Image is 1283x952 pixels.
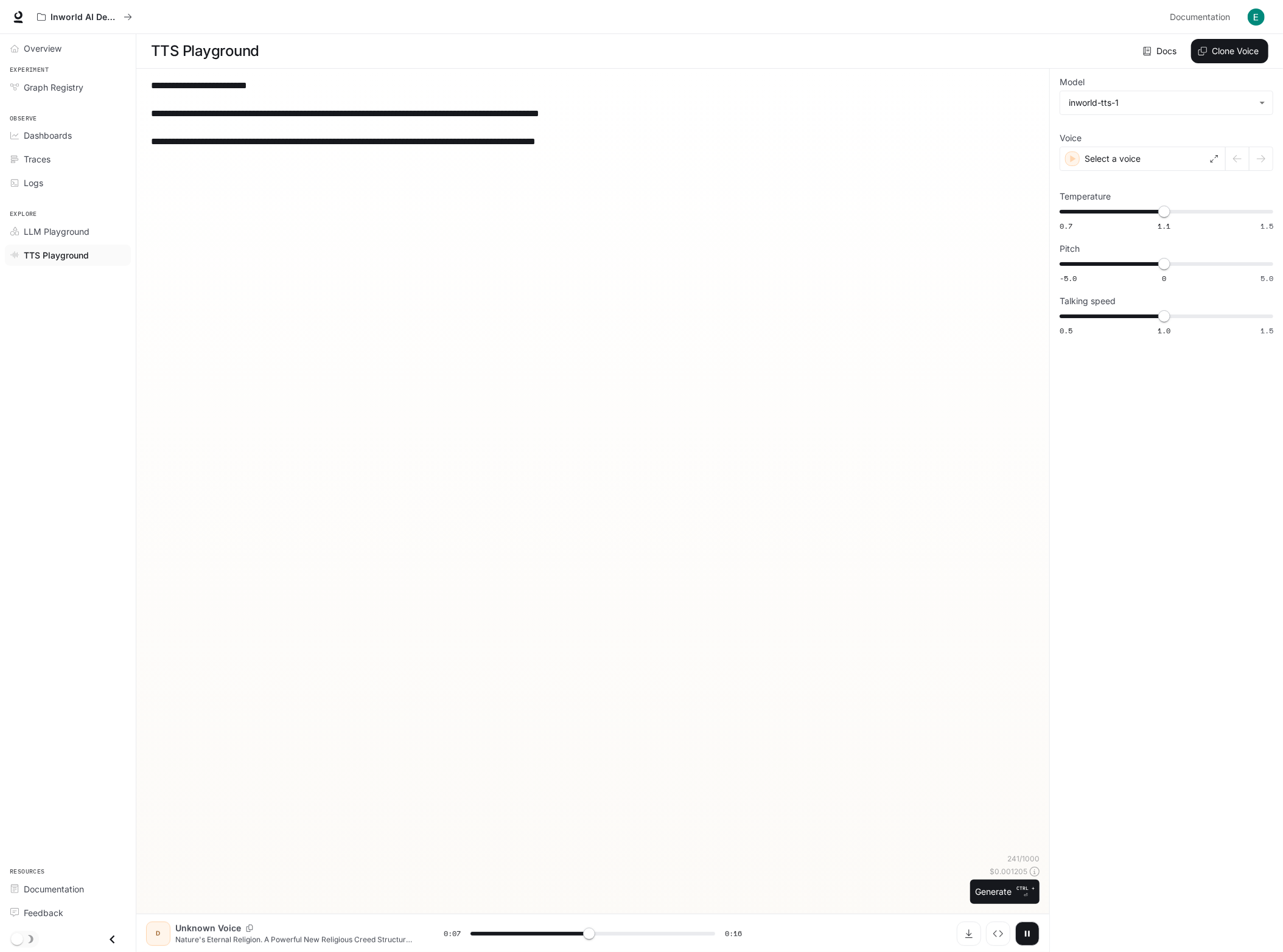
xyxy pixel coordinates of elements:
h1: TTS Playground [151,39,259,63]
p: 241 / 1000 [1007,853,1040,864]
span: 5.0 [1260,273,1273,283]
span: Overview [24,42,61,55]
span: Dashboards [24,129,72,142]
button: GenerateCTRL +⏎ [970,880,1040,905]
span: 0:16 [725,928,742,940]
a: Traces [5,148,131,170]
p: $ 0.001205 [990,866,1027,877]
button: Copy Voice ID [241,925,258,932]
img: User avatar [1248,9,1265,26]
span: 0 [1162,273,1166,283]
span: 1.1 [1158,221,1170,231]
p: Inworld AI Demos [51,12,119,23]
span: Traces [24,153,51,165]
button: Clone Voice [1191,39,1268,63]
p: CTRL + [1016,884,1035,892]
p: Unknown Voice [175,922,241,934]
p: Select a voice [1085,153,1141,165]
a: Documentation [5,878,131,900]
span: 1.0 [1158,325,1170,336]
span: 1.5 [1260,221,1273,231]
span: 0.5 [1060,325,1072,336]
a: Logs [5,172,131,193]
span: Logs [24,176,43,189]
span: LLM Playground [24,225,89,238]
a: TTS Playground [5,245,131,266]
a: LLM Playground [5,221,131,242]
span: Graph Registry [24,81,83,94]
a: Feedback [5,902,131,923]
span: Dark mode toggle [11,932,23,945]
p: Model [1060,78,1085,86]
a: Docs [1141,39,1181,63]
button: User avatar [1244,5,1268,29]
p: Pitch [1060,245,1080,253]
p: Voice [1060,134,1082,142]
p: Talking speed [1060,297,1116,305]
span: Documentation [24,883,84,895]
p: Temperature [1060,192,1111,201]
span: TTS Playground [24,249,89,262]
p: ⏎ [1016,884,1035,899]
div: D [149,924,168,943]
a: Graph Registry [5,77,131,98]
a: Overview [5,38,131,59]
a: Dashboards [5,125,131,146]
div: inworld-tts-1 [1069,97,1253,109]
span: 0:07 [444,928,461,940]
span: 1.5 [1260,325,1273,336]
span: Documentation [1170,10,1230,25]
a: Documentation [1165,5,1239,29]
button: Close drawer [99,927,126,952]
button: Inspect [986,922,1010,946]
button: Download audio [957,922,981,946]
span: -5.0 [1060,273,1077,283]
div: inworld-tts-1 [1060,91,1273,114]
span: Feedback [24,906,63,919]
span: 0.7 [1060,221,1072,231]
button: All workspaces [32,5,138,29]
p: Nature's Eternal Religion. A Powerful New Religious Creed Structured for the Survival, Expansion,... [175,934,414,945]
